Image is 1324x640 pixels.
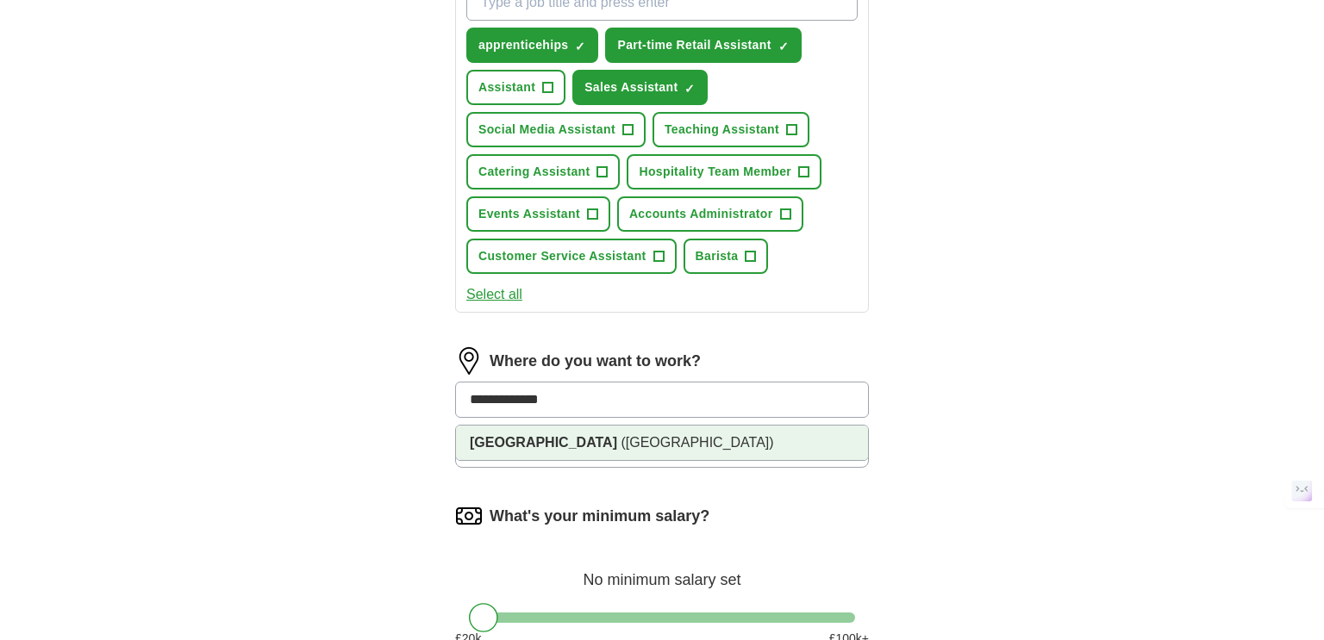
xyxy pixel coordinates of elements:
img: salary.png [455,502,483,530]
span: ([GEOGRAPHIC_DATA]) [621,435,773,450]
span: Social Media Assistant [478,121,615,139]
button: Teaching Assistant [653,112,809,147]
span: Accounts Administrator [629,205,773,223]
span: Assistant [478,78,535,96]
span: Sales Assistant [584,78,678,96]
div: No minimum salary set [455,550,869,592]
button: Social Media Assistant [466,112,646,147]
span: Customer Service Assistant [478,247,646,265]
img: location.png [455,347,483,375]
button: Barista [684,239,769,274]
span: ✓ [778,40,789,53]
span: Barista [696,247,739,265]
button: apprenticehips✓ [466,28,598,63]
span: Part-time Retail Assistant [617,36,771,54]
span: Events Assistant [478,205,580,223]
button: Select all [466,284,522,305]
span: ✓ [575,40,585,53]
button: Events Assistant [466,196,610,232]
strong: [GEOGRAPHIC_DATA] [470,435,617,450]
span: Catering Assistant [478,163,590,181]
button: Customer Service Assistant [466,239,677,274]
button: Hospitality Team Member [627,154,821,190]
span: ✓ [684,82,695,96]
label: Where do you want to work? [490,350,701,373]
button: Accounts Administrator [617,196,803,232]
label: What's your minimum salary? [490,505,709,528]
button: Sales Assistant✓ [572,70,708,105]
span: Hospitality Team Member [639,163,791,181]
span: Teaching Assistant [665,121,779,139]
button: Catering Assistant [466,154,620,190]
span: apprenticehips [478,36,568,54]
button: Part-time Retail Assistant✓ [605,28,801,63]
button: Assistant [466,70,565,105]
